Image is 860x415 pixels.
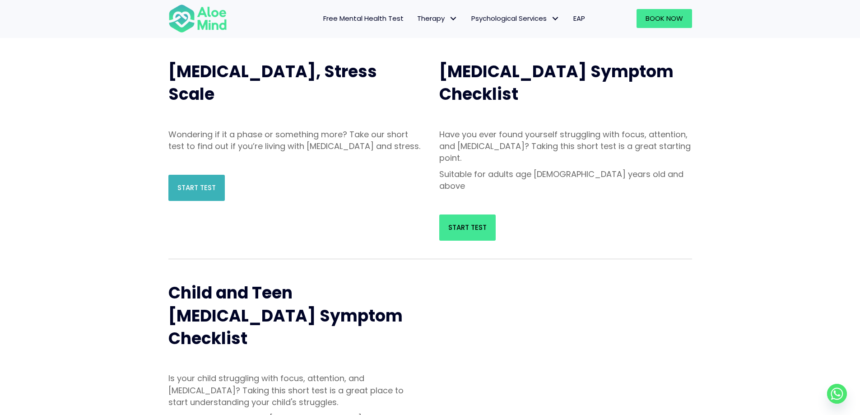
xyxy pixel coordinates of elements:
span: EAP [573,14,585,23]
p: Have you ever found yourself struggling with focus, attention, and [MEDICAL_DATA]? Taking this sh... [439,129,692,164]
p: Is your child struggling with focus, attention, and [MEDICAL_DATA]? Taking this short test is a g... [168,373,421,408]
a: Psychological ServicesPsychological Services: submenu [465,9,567,28]
span: Start Test [448,223,487,232]
a: Book Now [637,9,692,28]
p: Suitable for adults age [DEMOGRAPHIC_DATA] years old and above [439,168,692,192]
p: Wondering if it a phase or something more? Take our short test to find out if you’re living with ... [168,129,421,152]
span: [MEDICAL_DATA] Symptom Checklist [439,60,674,106]
a: Whatsapp [827,384,847,404]
span: Psychological Services: submenu [549,12,562,25]
span: Child and Teen [MEDICAL_DATA] Symptom Checklist [168,281,403,350]
span: Psychological Services [471,14,560,23]
span: Start Test [177,183,216,192]
span: Therapy [417,14,458,23]
span: Book Now [646,14,683,23]
span: [MEDICAL_DATA], Stress Scale [168,60,377,106]
a: EAP [567,9,592,28]
span: Therapy: submenu [447,12,460,25]
a: Free Mental Health Test [316,9,410,28]
a: TherapyTherapy: submenu [410,9,465,28]
a: Start Test [439,214,496,241]
span: Free Mental Health Test [323,14,404,23]
img: Aloe mind Logo [168,4,227,33]
nav: Menu [239,9,592,28]
a: Start Test [168,175,225,201]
